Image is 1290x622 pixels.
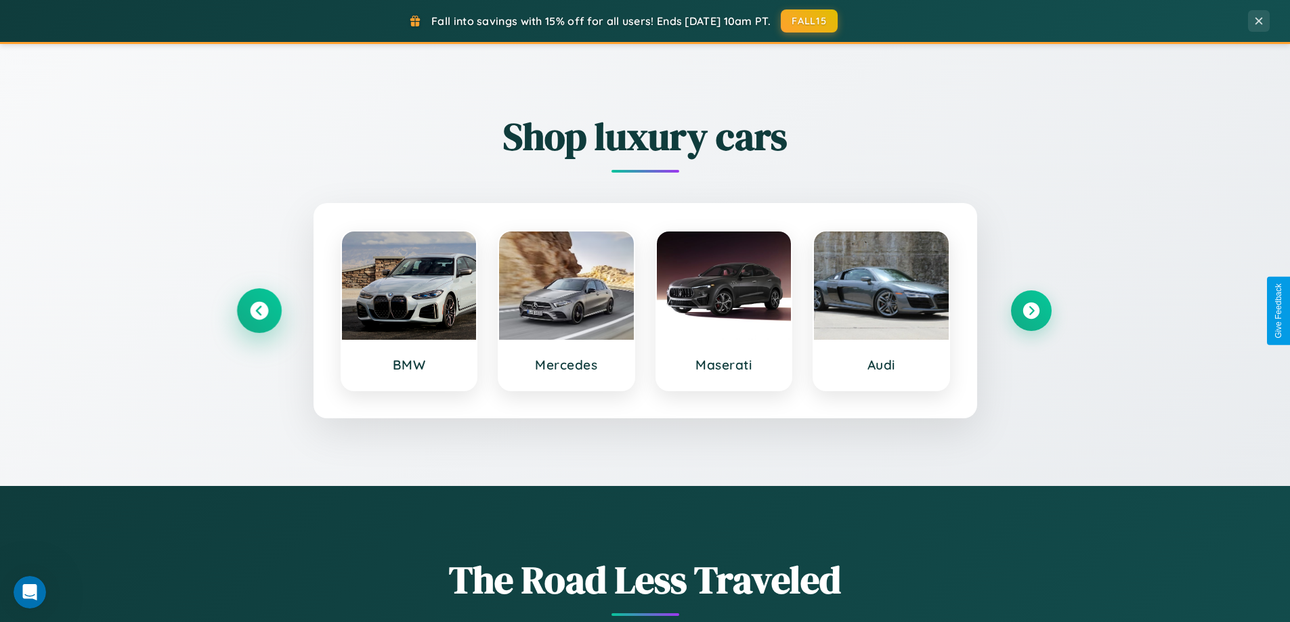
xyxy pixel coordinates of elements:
[239,110,1052,162] h2: Shop luxury cars
[356,357,463,373] h3: BMW
[431,14,771,28] span: Fall into savings with 15% off for all users! Ends [DATE] 10am PT.
[781,9,838,32] button: FALL15
[239,554,1052,606] h1: The Road Less Traveled
[513,357,620,373] h3: Mercedes
[1274,284,1283,338] div: Give Feedback
[827,357,935,373] h3: Audi
[670,357,778,373] h3: Maserati
[14,576,46,608] iframe: Intercom live chat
